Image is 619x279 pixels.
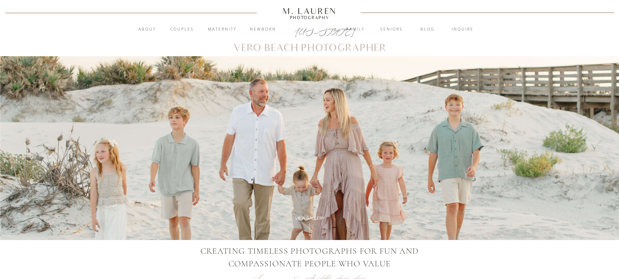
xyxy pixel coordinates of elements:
a: Family [338,26,373,33]
a: Maternity [205,26,240,33]
a: M. Lauren [263,7,356,15]
a: inquire [445,26,480,33]
a: About [135,26,160,33]
a: Newborn [246,26,281,33]
a: [US_STATE] [295,27,325,34]
a: Photography [280,16,340,19]
a: blog [410,26,445,33]
h1: Vero Beach Photographer [231,44,389,53]
p: CREATING TIMELESS PHOTOGRAPHS FOR FUN AND COMPASSIONATE PEOPLE WHO VALUE [199,245,420,270]
a: Couples [165,26,200,33]
a: Seniors [374,26,409,33]
a: View Gallery [288,215,332,221]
